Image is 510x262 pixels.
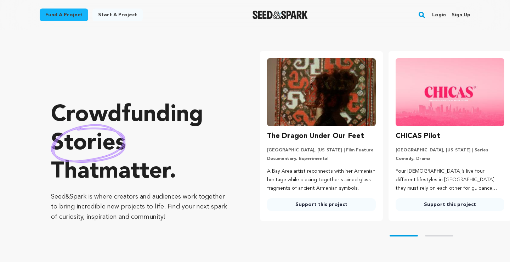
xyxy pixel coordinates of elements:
img: hand sketched image [51,124,126,163]
a: Support this project [267,198,376,211]
img: Seed&Spark Logo Dark Mode [253,11,308,19]
a: Sign up [452,9,470,21]
span: matter [99,161,169,183]
p: [GEOGRAPHIC_DATA], [US_STATE] | Series [396,147,504,153]
h3: CHICAS Pilot [396,130,440,142]
a: Login [432,9,446,21]
p: Crowdfunding that . [51,101,232,186]
a: Support this project [396,198,504,211]
a: Start a project [92,9,143,21]
img: The Dragon Under Our Feet image [267,58,376,126]
p: Four [DEMOGRAPHIC_DATA]’s live four different lifestyles in [GEOGRAPHIC_DATA] - they must rely on... [396,167,504,193]
a: Fund a project [40,9,88,21]
img: CHICAS Pilot image [396,58,504,126]
p: Seed&Spark is where creators and audiences work together to bring incredible new projects to life... [51,192,232,222]
p: A Bay Area artist reconnects with her Armenian heritage while piecing together stained glass frag... [267,167,376,193]
a: Seed&Spark Homepage [253,11,308,19]
p: Comedy, Drama [396,156,504,162]
p: Documentary, Experimental [267,156,376,162]
h3: The Dragon Under Our Feet [267,130,364,142]
p: [GEOGRAPHIC_DATA], [US_STATE] | Film Feature [267,147,376,153]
